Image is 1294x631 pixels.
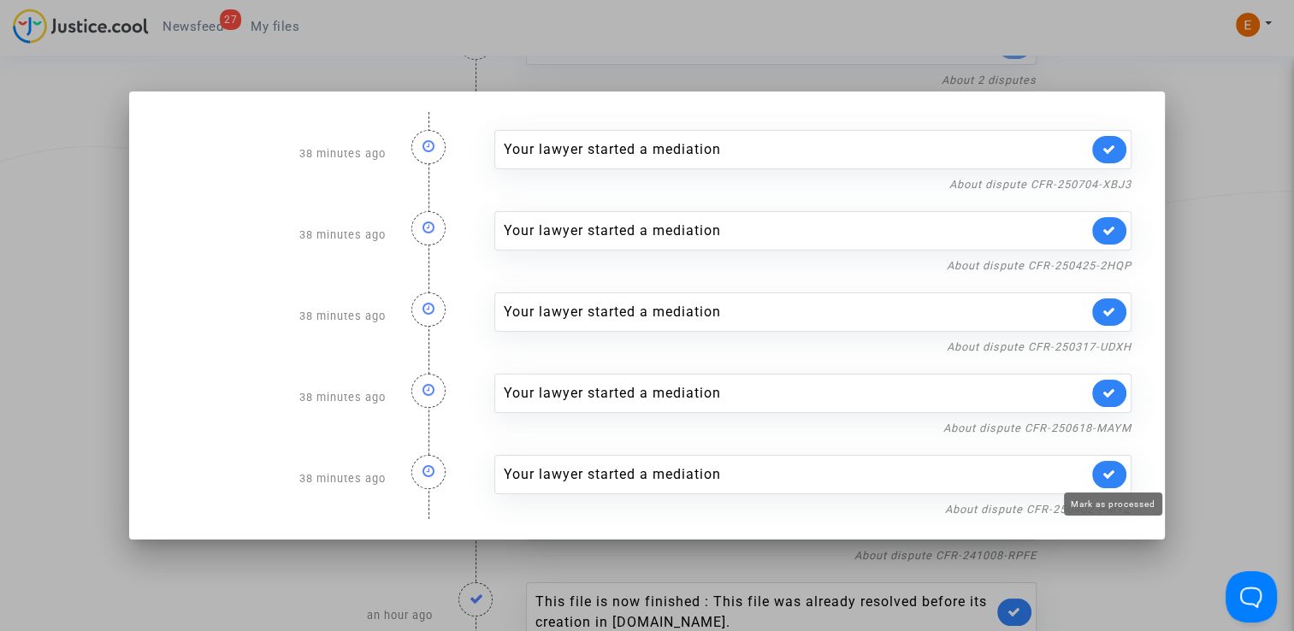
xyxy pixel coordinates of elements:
[150,357,399,438] div: 38 minutes ago
[504,302,1088,322] div: Your lawyer started a mediation
[947,340,1132,353] a: About dispute CFR-250317-UDXH
[504,383,1088,404] div: Your lawyer started a mediation
[945,503,1132,516] a: About dispute CFR-250402-PMTZ
[150,438,399,519] div: 38 minutes ago
[947,259,1132,272] a: About dispute CFR-250425-2HQP
[943,422,1132,434] a: About dispute CFR-250618-MAYM
[150,113,399,194] div: 38 minutes ago
[150,194,399,275] div: 38 minutes ago
[949,178,1132,191] a: About dispute CFR-250704-XBJ3
[504,464,1088,485] div: Your lawyer started a mediation
[504,139,1088,160] div: Your lawyer started a mediation
[150,275,399,357] div: 38 minutes ago
[504,221,1088,241] div: Your lawyer started a mediation
[1226,571,1277,622] iframe: Help Scout Beacon - Open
